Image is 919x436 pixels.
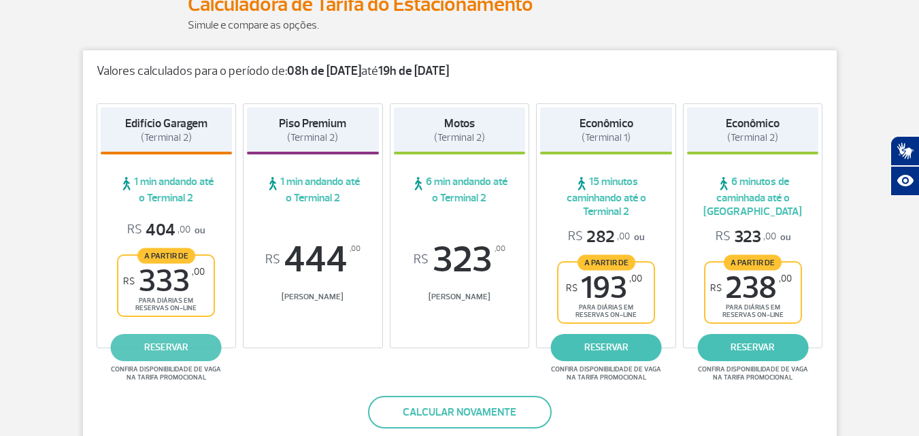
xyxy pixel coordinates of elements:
span: (Terminal 1) [582,131,631,144]
span: para diárias em reservas on-line [130,297,202,312]
p: Simule e compare as opções. [188,17,732,33]
span: (Terminal 2) [434,131,485,144]
sup: R$ [710,282,722,294]
span: Confira disponibilidade de vaga na tarifa promocional [696,365,810,382]
sup: R$ [265,252,280,267]
p: ou [568,227,644,248]
sup: R$ [414,252,429,267]
a: reservar [697,334,808,361]
span: A partir de [724,254,782,270]
sup: R$ [566,282,578,294]
span: [PERSON_NAME] [247,292,379,302]
button: Calcular novamente [368,396,552,429]
span: A partir de [137,248,195,263]
button: Abrir recursos assistivos. [890,166,919,196]
strong: 08h de [DATE] [287,63,361,79]
p: ou [127,220,205,241]
span: 404 [127,220,190,241]
span: Confira disponibilidade de vaga na tarifa promocional [549,365,663,382]
span: para diárias em reservas on-line [717,303,789,319]
span: 193 [566,273,642,303]
button: Abrir tradutor de língua de sinais. [890,136,919,166]
strong: 19h de [DATE] [378,63,449,79]
span: para diárias em reservas on-line [570,303,642,319]
div: Plugin de acessibilidade da Hand Talk. [890,136,919,196]
span: (Terminal 2) [287,131,338,144]
strong: Econômico [726,116,780,131]
sup: ,00 [495,241,505,256]
span: 1 min andando até o Terminal 2 [101,175,233,205]
span: 282 [568,227,630,248]
span: 333 [123,266,205,297]
p: Valores calculados para o período de: até [97,64,823,79]
strong: Piso Premium [279,116,346,131]
span: 238 [710,273,792,303]
span: 15 minutos caminhando até o Terminal 2 [540,175,672,218]
span: (Terminal 2) [141,131,192,144]
span: 6 minutos de caminhada até o [GEOGRAPHIC_DATA] [687,175,819,218]
strong: Edifício Garagem [125,116,207,131]
strong: Econômico [580,116,633,131]
span: 323 [394,241,526,278]
a: reservar [111,334,222,361]
a: reservar [551,334,662,361]
sup: ,00 [779,273,792,284]
sup: ,00 [192,266,205,278]
span: A partir de [578,254,635,270]
span: (Terminal 2) [727,131,778,144]
span: 1 min andando até o Terminal 2 [247,175,379,205]
sup: R$ [123,275,135,287]
sup: ,00 [350,241,361,256]
sup: ,00 [629,273,642,284]
p: ou [716,227,790,248]
strong: Motos [444,116,475,131]
span: Confira disponibilidade de vaga na tarifa promocional [109,365,223,382]
span: [PERSON_NAME] [394,292,526,302]
span: 323 [716,227,776,248]
span: 6 min andando até o Terminal 2 [394,175,526,205]
span: 444 [247,241,379,278]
